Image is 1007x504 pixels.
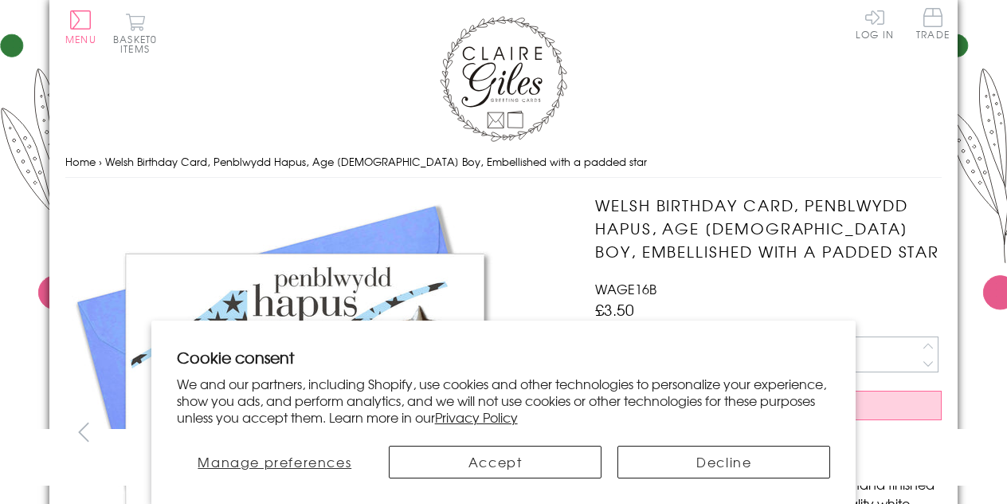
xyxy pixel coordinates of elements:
span: Welsh Birthday Card, Penblwydd Hapus, Age [DEMOGRAPHIC_DATA] Boy, Embellished with a padded star [105,154,647,169]
span: £3.50 [595,298,634,321]
button: Basket0 items [113,13,157,53]
h2: Cookie consent [177,346,831,368]
a: Log In [856,8,894,39]
button: Menu [65,10,96,44]
span: Menu [65,32,96,46]
span: › [99,154,102,169]
a: Privacy Policy [435,408,518,427]
h1: Welsh Birthday Card, Penblwydd Hapus, Age [DEMOGRAPHIC_DATA] Boy, Embellished with a padded star [595,194,942,262]
button: Decline [617,446,830,478]
button: Accept [389,446,601,478]
button: prev [65,414,101,450]
span: Trade [916,8,950,39]
a: Home [65,154,96,169]
p: We and our partners, including Shopify, use cookies and other technologies to personalize your ex... [177,376,831,425]
button: Manage preferences [177,446,373,478]
nav: breadcrumbs [65,146,942,179]
span: Manage preferences [198,452,351,471]
span: WAGE16B [595,279,656,298]
a: Trade [916,8,950,42]
span: 0 items [120,32,157,56]
img: Claire Giles Greetings Cards [440,16,567,142]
